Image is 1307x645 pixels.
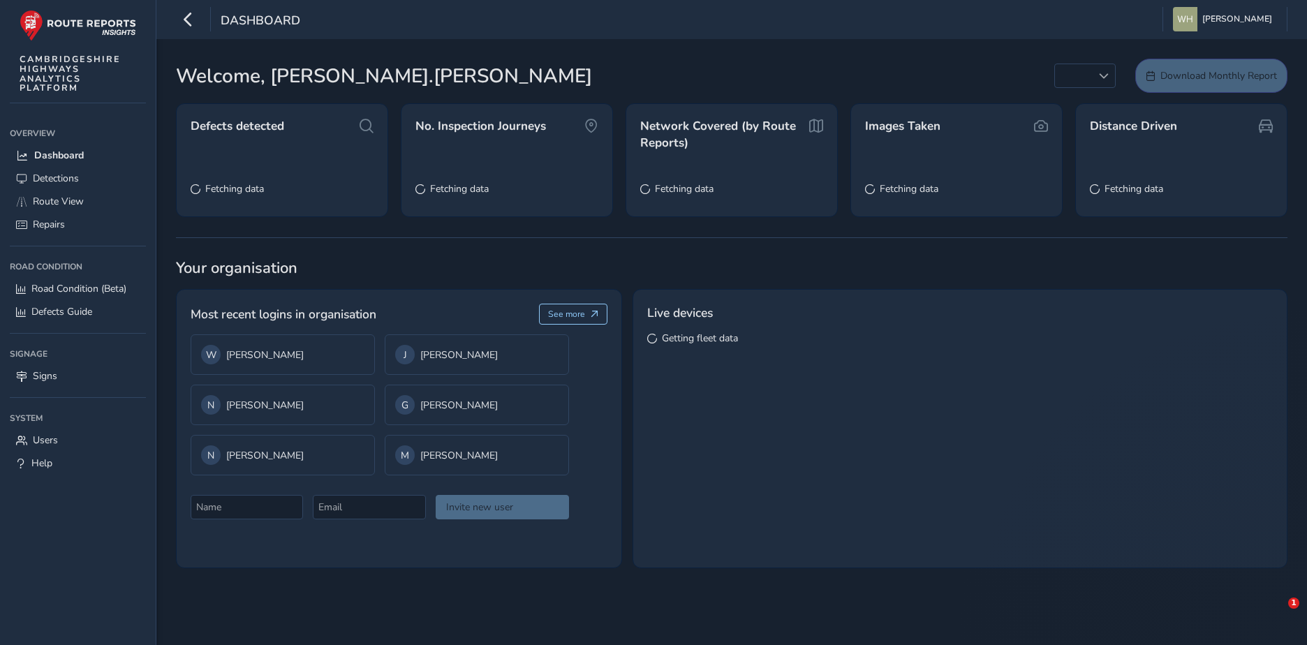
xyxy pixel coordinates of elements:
div: [PERSON_NAME] [395,445,559,465]
span: Welcome, [PERSON_NAME].[PERSON_NAME] [176,61,592,91]
span: Getting fleet data [662,332,738,345]
span: Road Condition (Beta) [31,282,126,295]
div: [PERSON_NAME] [395,345,559,364]
div: Overview [10,123,146,144]
span: Fetching data [655,182,714,195]
a: Signs [10,364,146,387]
span: Users [33,433,58,447]
span: Images Taken [865,118,940,135]
span: J [404,348,407,362]
span: Signs [33,369,57,383]
div: [PERSON_NAME] [395,395,559,415]
div: System [10,408,146,429]
span: Route View [33,195,84,208]
span: Dashboard [34,149,84,162]
span: Fetching data [880,182,938,195]
div: [PERSON_NAME] [201,345,364,364]
div: [PERSON_NAME] [201,395,364,415]
span: 1 [1288,598,1299,609]
span: Dashboard [221,12,300,31]
img: rr logo [20,10,136,41]
span: N [207,449,214,462]
img: diamond-layout [1173,7,1197,31]
span: [PERSON_NAME] [1202,7,1272,31]
span: No. Inspection Journeys [415,118,546,135]
span: N [207,399,214,412]
span: Detections [33,172,79,185]
span: Help [31,457,52,470]
span: Defects Guide [31,305,92,318]
input: Email [313,495,425,519]
a: Users [10,429,146,452]
a: Route View [10,190,146,213]
span: W [206,348,216,362]
span: G [401,399,408,412]
span: Repairs [33,218,65,231]
a: Defects Guide [10,300,146,323]
span: Distance Driven [1090,118,1177,135]
span: Fetching data [1105,182,1163,195]
span: CAMBRIDGESHIRE HIGHWAYS ANALYTICS PLATFORM [20,54,121,93]
span: Defects detected [191,118,284,135]
span: Fetching data [205,182,264,195]
a: Detections [10,167,146,190]
div: Road Condition [10,256,146,277]
a: Repairs [10,213,146,236]
input: Name [191,495,303,519]
span: See more [548,309,585,320]
span: Live devices [647,304,713,322]
span: Fetching data [430,182,489,195]
iframe: Intercom live chat [1260,598,1293,631]
span: Your organisation [176,258,1287,279]
div: Signage [10,343,146,364]
button: [PERSON_NAME] [1173,7,1277,31]
span: M [401,449,409,462]
button: See more [539,304,608,325]
span: Network Covered (by Route Reports) [640,118,805,151]
a: Dashboard [10,144,146,167]
a: Road Condition (Beta) [10,277,146,300]
span: Most recent logins in organisation [191,305,376,323]
div: [PERSON_NAME] [201,445,364,465]
a: Help [10,452,146,475]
